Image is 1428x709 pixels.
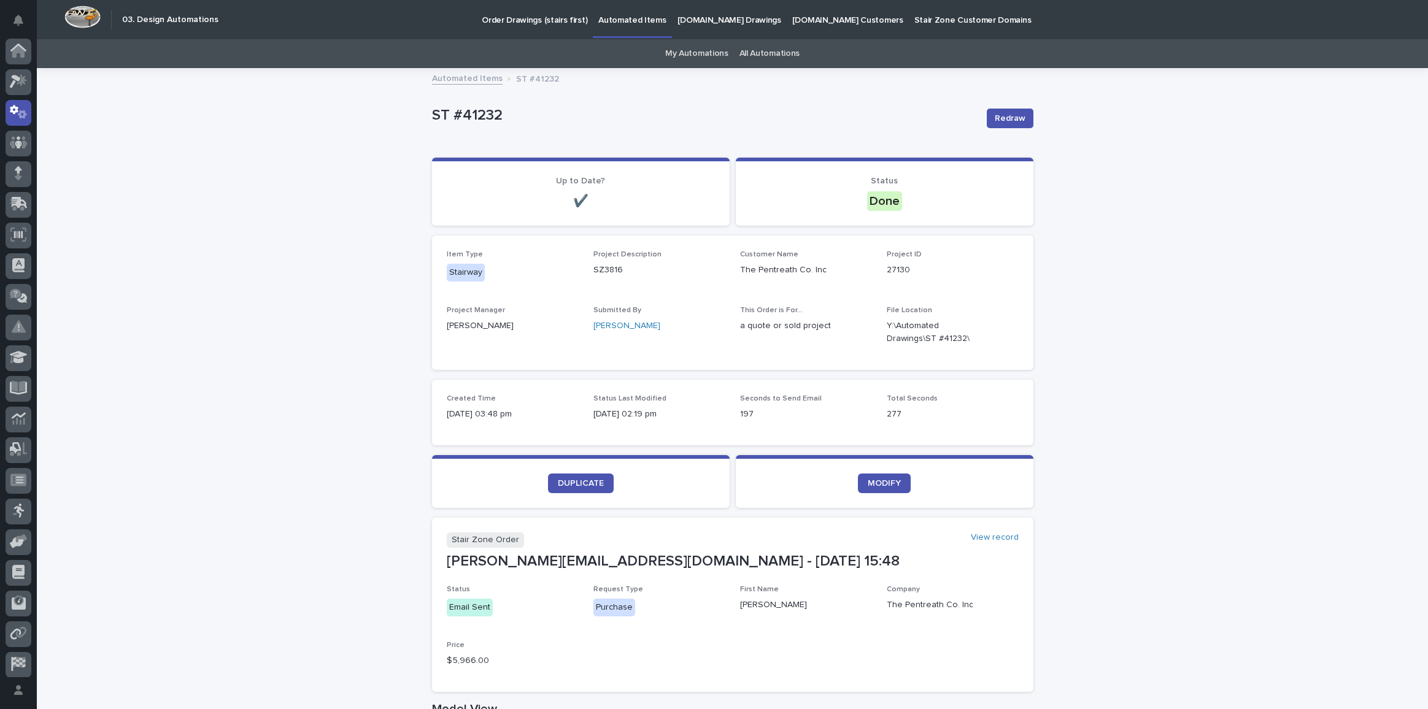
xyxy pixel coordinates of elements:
[548,473,614,493] a: DUPLICATE
[447,264,485,282] div: Stairway
[593,307,641,314] span: Submitted By
[740,320,872,332] p: a quote or sold project
[593,599,635,616] div: Purchase
[858,473,911,493] a: MODIFY
[971,532,1019,543] a: View record
[593,395,666,402] span: Status Last Modified
[740,408,872,421] p: 197
[887,408,1019,421] p: 277
[593,264,725,277] p: SZ3816
[995,112,1025,125] span: Redraw
[447,194,715,209] p: ✔️
[447,307,505,314] span: Project Manager
[740,307,803,314] span: This Order is For...
[447,586,470,593] span: Status
[15,15,31,34] div: Notifications
[593,320,660,332] a: [PERSON_NAME]
[447,599,493,616] div: Email Sent
[432,107,977,125] p: ST #41232
[447,320,579,332] p: [PERSON_NAME]
[447,395,496,402] span: Created Time
[740,251,798,258] span: Customer Name
[887,251,922,258] span: Project ID
[987,109,1033,128] button: Redraw
[122,15,218,25] h2: 03. Design Automations
[740,586,779,593] span: First Name
[593,408,725,421] p: [DATE] 02:19 pm
[556,177,605,185] span: Up to Date?
[447,532,524,548] p: Stair Zone Order
[887,307,932,314] span: File Location
[887,599,1019,611] p: The Pentreath Co. Inc
[871,177,898,185] span: Status
[739,39,800,68] a: All Automations
[516,71,559,85] p: ST #41232
[665,39,728,68] a: My Automations
[447,408,579,421] p: [DATE] 03:48 pm
[593,251,662,258] span: Project Description
[432,71,503,85] a: Automated Items
[447,642,465,649] span: Price
[887,586,920,593] span: Company
[447,654,579,667] p: $ 5,966.00
[558,479,604,488] span: DUPLICATE
[887,264,1019,277] p: 27130
[887,395,938,402] span: Total Seconds
[447,251,483,258] span: Item Type
[64,6,101,28] img: Workspace Logo
[887,320,989,345] : Y:\Automated Drawings\ST #41232\
[593,586,643,593] span: Request Type
[6,7,31,33] button: Notifications
[740,264,872,277] p: The Pentreath Co. Inc
[740,599,872,611] p: [PERSON_NAME]
[867,191,902,211] div: Done
[740,395,822,402] span: Seconds to Send Email
[868,479,901,488] span: MODIFY
[447,553,1019,570] p: [PERSON_NAME][EMAIL_ADDRESS][DOMAIN_NAME] - [DATE] 15:48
